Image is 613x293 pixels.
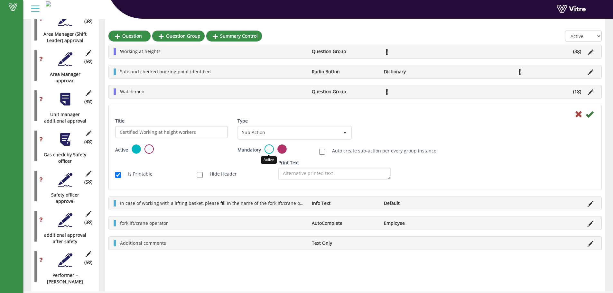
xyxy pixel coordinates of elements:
span: Safe and checked hooking point identified [120,69,211,75]
div: Active [261,156,277,164]
a: Question [108,31,151,41]
div: Gas check by Safety officer [34,151,91,164]
div: Safety officer approval [34,192,91,205]
label: Mandatory [237,147,261,153]
li: Question Group [309,88,381,95]
span: Sub Action [238,127,339,138]
span: Additional comments [120,240,166,246]
a: Summary Control [206,31,262,41]
span: (3 ) [84,98,92,105]
div: Area Manager (Shift Leader) approval [34,31,91,44]
span: forklift/crane operator [120,220,168,226]
input: Is Printable [115,172,121,178]
li: Dictionary [381,69,453,75]
li: (3 ) [570,48,584,55]
label: Print Text [278,160,299,166]
span: (5 ) [84,179,92,185]
input: Auto create sub-action per every group instance [319,149,325,155]
img: a5b1377f-0224-4781-a1bb-d04eb42a2f7a.jpg [46,1,51,6]
li: Question Group [309,48,381,55]
li: Text Only [309,240,381,246]
li: Info Text [309,200,381,206]
li: AutoComplete [309,220,381,226]
a: Question Group [152,31,205,41]
label: Type [237,118,248,124]
label: Title [115,118,125,124]
span: Working at heights [120,48,161,54]
span: (3 ) [84,18,92,24]
li: Default [381,200,453,206]
label: Active [115,147,128,153]
div: Performer – [PERSON_NAME] [34,272,91,285]
div: Unit manager additional approval [34,111,91,124]
label: Hide Header [203,171,237,177]
label: Is Printable [122,171,153,177]
span: (4 ) [84,139,92,145]
span: select [339,127,351,138]
label: Auto create sub-action per every group instance [326,148,436,154]
span: In case of working with a lifting basket, please fill in the name of the forklift/crane operator [120,200,316,206]
span: (5 ) [84,58,92,65]
li: Radio Button [309,69,381,75]
li: (1 ) [570,88,584,95]
span: (5 ) [84,259,92,266]
span: (3 ) [84,219,92,225]
span: Watch men [120,88,144,95]
div: additional approval after safety [34,232,91,245]
li: Employee [381,220,453,226]
input: Hide Header [197,172,203,178]
div: Area Manager approval [34,71,91,84]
